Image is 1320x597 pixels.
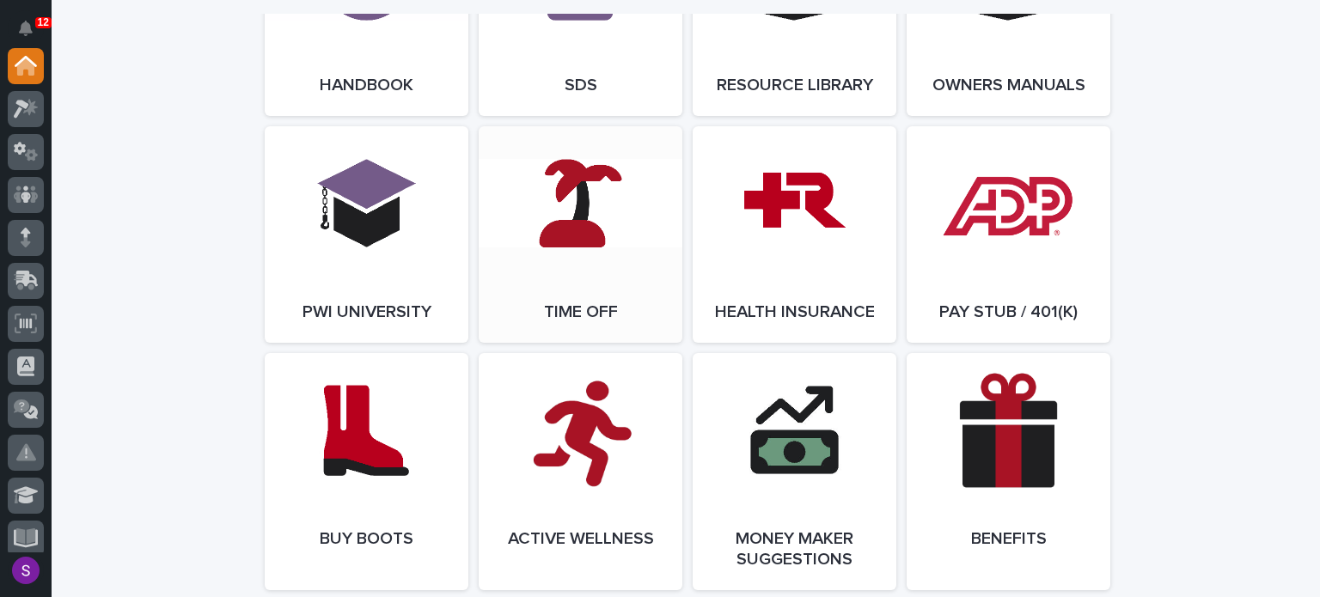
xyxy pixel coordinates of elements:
[38,16,49,28] p: 12
[265,126,468,343] a: PWI University
[21,21,44,48] div: Notifications12
[907,353,1110,590] a: Benefits
[8,10,44,46] button: Notifications
[265,353,468,590] a: Buy Boots
[479,353,682,590] a: Active Wellness
[693,353,896,590] a: Money Maker Suggestions
[8,552,44,588] button: users-avatar
[693,126,896,343] a: Health Insurance
[479,126,682,343] a: Time Off
[907,126,1110,343] a: Pay Stub / 401(k)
